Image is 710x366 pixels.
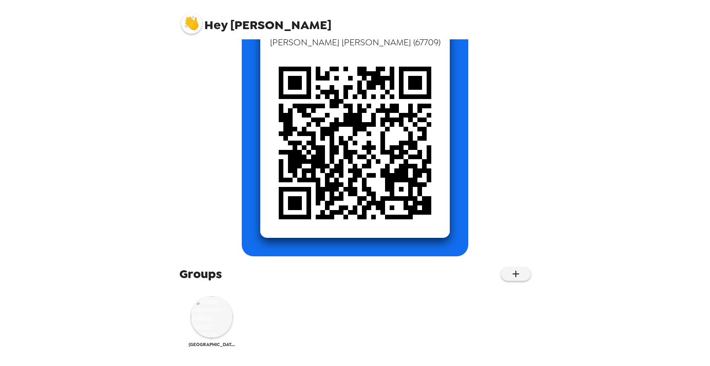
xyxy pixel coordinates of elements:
span: [PERSON_NAME] [PERSON_NAME] ( 67709 ) [270,36,441,48]
span: [PERSON_NAME] [181,8,331,31]
img: qr code [260,48,450,238]
span: Groups [179,266,222,282]
img: Miami University (Ohio) - Career Services [191,296,233,338]
span: [GEOGRAPHIC_DATA] ([US_STATE]) - Career Services [189,341,235,347]
span: Hey [204,17,227,33]
img: profile pic [181,13,202,34]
